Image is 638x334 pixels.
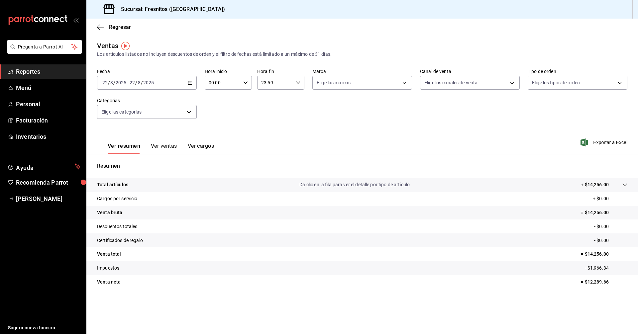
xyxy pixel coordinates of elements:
[108,80,110,85] span: /
[528,69,627,74] label: Tipo de orden
[16,100,81,109] span: Personal
[116,5,225,13] h3: Sucursal: Fresnitos ([GEOGRAPHIC_DATA])
[594,237,627,244] p: - $0.00
[115,80,127,85] input: ----
[581,181,609,188] p: + $14,256.00
[16,83,81,92] span: Menú
[110,80,113,85] input: --
[127,80,129,85] span: -
[312,69,412,74] label: Marca
[16,178,81,187] span: Recomienda Parrot
[143,80,154,85] input: ----
[97,237,143,244] p: Certificados de regalo
[5,48,82,55] a: Pregunta a Parrot AI
[108,143,140,154] button: Ver resumen
[18,43,71,50] span: Pregunta a Parrot AI
[101,109,142,115] span: Elige las categorías
[299,181,410,188] p: Da clic en la fila para ver el detalle por tipo de artículo
[581,209,627,216] p: = $14,256.00
[97,41,118,51] div: Ventas
[188,143,214,154] button: Ver cargos
[138,80,141,85] input: --
[593,195,627,202] p: + $0.00
[317,79,351,86] span: Elige las marcas
[97,51,627,58] div: Los artículos listados no incluyen descuentos de orden y el filtro de fechas está limitado a un m...
[151,143,177,154] button: Ver ventas
[141,80,143,85] span: /
[97,98,197,103] label: Categorías
[257,69,304,74] label: Hora fin
[97,279,121,286] p: Venta neta
[97,265,119,272] p: Impuestos
[16,116,81,125] span: Facturación
[16,132,81,141] span: Inventarios
[135,80,137,85] span: /
[97,209,122,216] p: Venta bruta
[97,223,137,230] p: Descuentos totales
[582,138,627,146] button: Exportar a Excel
[532,79,580,86] span: Elige los tipos de orden
[97,195,138,202] p: Cargos por servicio
[97,24,131,30] button: Regresar
[7,40,82,54] button: Pregunta a Parrot AI
[581,251,627,258] p: = $14,256.00
[581,279,627,286] p: = $12,289.66
[113,80,115,85] span: /
[97,181,128,188] p: Total artículos
[594,223,627,230] p: - $0.00
[109,24,131,30] span: Regresar
[424,79,478,86] span: Elige los canales de venta
[73,17,78,23] button: open_drawer_menu
[16,67,81,76] span: Reportes
[121,42,130,50] img: Tooltip marker
[129,80,135,85] input: --
[97,69,197,74] label: Fecha
[97,251,121,258] p: Venta total
[8,324,81,331] span: Sugerir nueva función
[102,80,108,85] input: --
[585,265,627,272] p: - $1,966.34
[420,69,520,74] label: Canal de venta
[108,143,214,154] div: navigation tabs
[16,163,72,171] span: Ayuda
[16,194,81,203] span: [PERSON_NAME]
[97,162,627,170] p: Resumen
[205,69,252,74] label: Hora inicio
